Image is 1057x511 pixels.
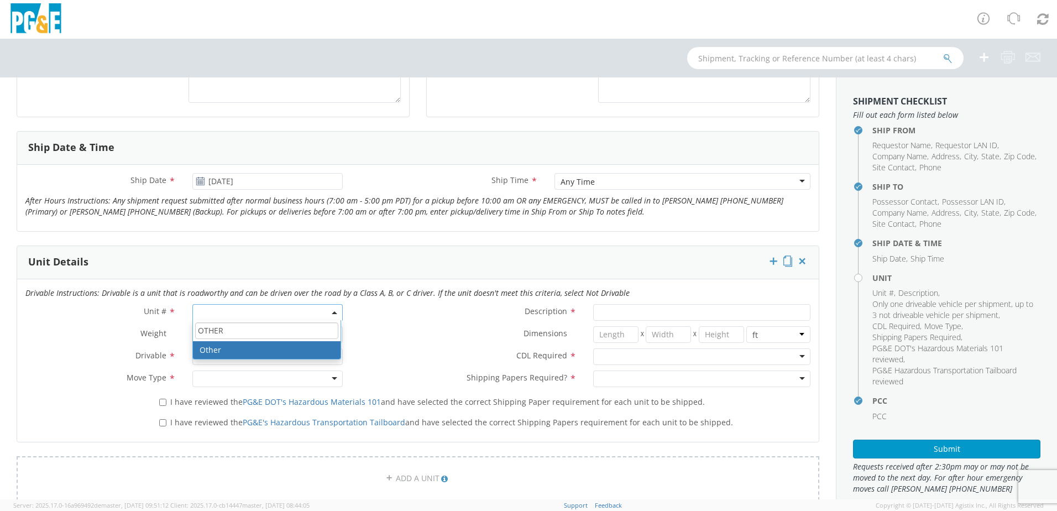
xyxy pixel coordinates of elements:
li: , [1004,151,1037,162]
span: X [691,326,699,343]
a: PG&E's Hazardous Transportation Tailboard [243,417,405,427]
span: CDL Required [516,350,567,361]
li: , [898,288,940,299]
span: Dimensions [524,328,567,338]
span: Possessor LAN ID [942,196,1004,207]
span: City [964,207,977,218]
span: Unit # [872,288,894,298]
span: PCC [872,411,887,421]
li: , [872,162,917,173]
span: Description [898,288,938,298]
input: I have reviewed thePG&E DOT's Hazardous Materials 101and have selected the correct Shipping Paper... [159,399,166,406]
span: Fill out each form listed below [853,109,1040,121]
li: , [981,151,1001,162]
input: Height [699,326,744,343]
span: Requestor LAN ID [935,140,997,150]
span: Zip Code [1004,151,1035,161]
span: I have reviewed the and have selected the correct Shipping Paper requirement for each unit to be ... [170,397,705,407]
button: Submit [853,440,1040,458]
span: Shipping Papers Required [872,332,961,342]
li: , [872,196,939,207]
span: Site Contact [872,162,915,173]
span: Ship Time [491,175,528,185]
h4: Ship To [872,182,1040,191]
span: Phone [919,218,941,229]
span: Zip Code [1004,207,1035,218]
span: Move Type [127,372,166,383]
input: Shipment, Tracking or Reference Number (at least 4 chars) [687,47,964,69]
span: Drivable [135,350,166,361]
li: , [872,151,929,162]
span: master, [DATE] 09:51:12 [101,501,169,509]
span: Only one driveable vehicle per shipment, up to 3 not driveable vehicle per shipment [872,299,1033,320]
span: Requestor Name [872,140,931,150]
span: Company Name [872,151,927,161]
input: Length [593,326,639,343]
li: , [932,151,961,162]
span: Copyright © [DATE]-[DATE] Agistix Inc., All Rights Reserved [876,501,1044,510]
li: , [872,321,922,332]
a: Support [564,501,588,509]
h4: Ship Date & Time [872,239,1040,247]
span: Shipping Papers Required? [467,372,567,383]
span: City [964,151,977,161]
li: , [872,207,929,218]
li: , [872,140,933,151]
input: Width [646,326,691,343]
li: , [964,207,978,218]
img: pge-logo-06675f144f4cfa6a6814.png [8,3,64,36]
li: , [872,343,1038,365]
input: I have reviewed thePG&E's Hazardous Transportation Tailboardand have selected the correct Shippin... [159,419,166,426]
span: Phone [919,162,941,173]
span: PG&E DOT's Hazardous Materials 101 reviewed [872,343,1003,364]
span: Address [932,207,960,218]
strong: Shipment Checklist [853,95,947,107]
span: X [639,326,646,343]
span: Ship Date [130,175,166,185]
h3: Ship Date & Time [28,142,114,153]
li: , [964,151,978,162]
span: Ship Time [911,253,944,264]
li: , [872,253,908,264]
h4: Unit [872,274,1040,282]
span: I have reviewed the and have selected the correct Shipping Papers requirement for each unit to be... [170,417,733,427]
span: Unit # [144,306,166,316]
span: State [981,207,1000,218]
span: Site Contact [872,218,915,229]
li: , [872,299,1038,321]
i: Drivable Instructions: Drivable is a unit that is roadworthy and can be driven over the road by a... [25,288,630,298]
span: Ship Date [872,253,906,264]
li: , [981,207,1001,218]
h3: Unit Details [28,257,88,268]
span: Client: 2025.17.0-cb14447 [170,501,310,509]
span: State [981,151,1000,161]
div: Any Time [561,176,595,187]
a: PG&E DOT's Hazardous Materials 101 [243,397,381,407]
span: master, [DATE] 08:44:05 [242,501,310,509]
li: , [935,140,999,151]
li: , [872,332,962,343]
i: After Hours Instructions: Any shipment request submitted after normal business hours (7:00 am - 5... [25,195,783,217]
li: , [924,321,963,332]
span: Description [525,306,567,316]
span: Weight [140,328,166,338]
li: , [932,207,961,218]
li: , [872,218,917,230]
h4: PCC [872,397,1040,405]
span: Company Name [872,207,927,218]
li: Other [193,341,341,359]
span: Server: 2025.17.0-16a969492de [13,501,169,509]
span: PG&E Hazardous Transportation Tailboard reviewed [872,365,1017,387]
li: , [942,196,1006,207]
li: , [872,288,896,299]
span: Address [932,151,960,161]
h4: Ship From [872,126,1040,134]
a: ADD A UNIT [17,456,819,500]
a: Feedback [595,501,622,509]
span: Requests received after 2:30pm may or may not be moved to the next day. For after hour emergency ... [853,461,1040,494]
span: CDL Required [872,321,920,331]
span: Possessor Contact [872,196,938,207]
span: Move Type [924,321,961,331]
li: , [1004,207,1037,218]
